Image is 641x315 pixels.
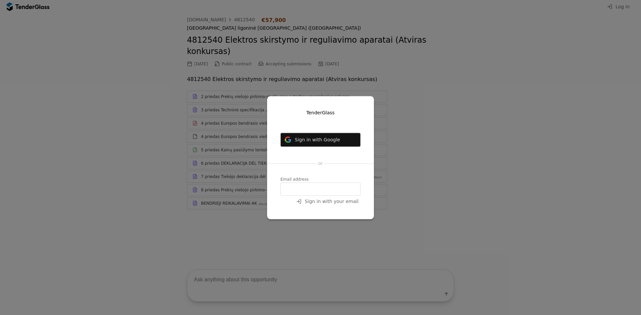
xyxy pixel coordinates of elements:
span: Sign in with your email [305,199,359,204]
span: Email address [280,177,308,182]
button: Sign in with your email [294,197,361,206]
button: Sign in with Google [280,133,361,147]
span: Sign in with Google [295,137,340,142]
span: or [318,161,323,166]
span: TenderGlass [306,110,335,115]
